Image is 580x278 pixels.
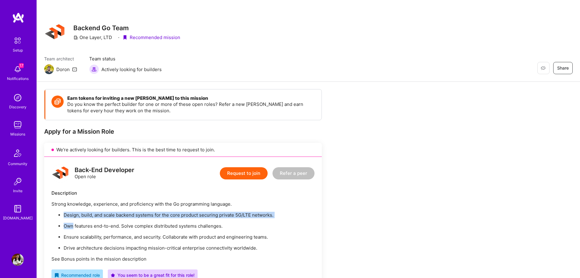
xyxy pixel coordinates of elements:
img: Actively looking for builders [89,64,99,74]
img: User Avatar [12,254,24,266]
p: Drive architecture decisions impacting mission-critical enterprise connectivity worldwide. [64,245,315,251]
i: icon CompanyGray [73,35,78,40]
div: Missions [10,131,25,137]
img: Company Logo [44,21,66,43]
img: bell [12,63,24,75]
img: discovery [12,92,24,104]
span: Share [557,65,569,71]
div: Open role [75,167,134,180]
span: Team status [89,56,162,62]
h4: Earn tokens for inviting a new [PERSON_NAME] to this mission [67,96,315,101]
div: We’re actively looking for builders. This is the best time to request to join. [44,143,322,157]
i: icon RecommendedBadge [54,273,59,277]
p: Ensure scalability, performance, and security. Collaborate with product and engineering teams. [64,234,315,240]
div: Doron [56,66,70,73]
img: Invite [12,175,24,188]
i: icon Mail [72,67,77,72]
div: Description [51,190,315,196]
div: Discovery [9,104,26,110]
img: setup [11,34,24,47]
div: Invite [13,188,23,194]
i: icon EyeClosed [541,66,546,70]
div: Community [8,161,27,167]
a: User Avatar [10,254,25,266]
div: Setup [13,47,23,53]
button: Request to join [220,167,268,179]
div: Back-End Developer [75,167,134,173]
span: 17 [19,63,24,68]
p: Own features end-to-end. Solve complex distributed systems challenges. [64,223,315,229]
button: Share [553,62,573,74]
img: Community [10,146,25,161]
div: One Layer, LTD [73,34,112,41]
div: · [118,34,119,41]
div: Recommended mission [122,34,180,41]
h3: Backend Go Team [73,24,180,32]
img: Token icon [51,96,64,108]
img: teamwork [12,119,24,131]
p: Design, build, and scale backend systems for the core product securing private 5G/LTE networks. [64,212,315,218]
div: Apply for a Mission Role [44,128,322,135]
i: icon PurpleRibbon [122,35,127,40]
p: See Bonus points in the mission description [51,256,315,262]
button: Refer a peer [272,167,315,179]
p: Strong knowledge, experience, and proficiency with the Go programming language. [51,201,315,207]
span: Team architect [44,56,77,62]
span: Actively looking for builders [101,66,162,73]
img: Team Architect [44,64,54,74]
div: [DOMAIN_NAME] [3,215,33,221]
p: Do you know the perfect builder for one or more of these open roles? Refer a new [PERSON_NAME] an... [67,101,315,114]
img: guide book [12,203,24,215]
i: icon PurpleStar [111,273,115,277]
div: Notifications [7,75,29,82]
img: logo [12,12,24,23]
img: logo [51,164,70,182]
